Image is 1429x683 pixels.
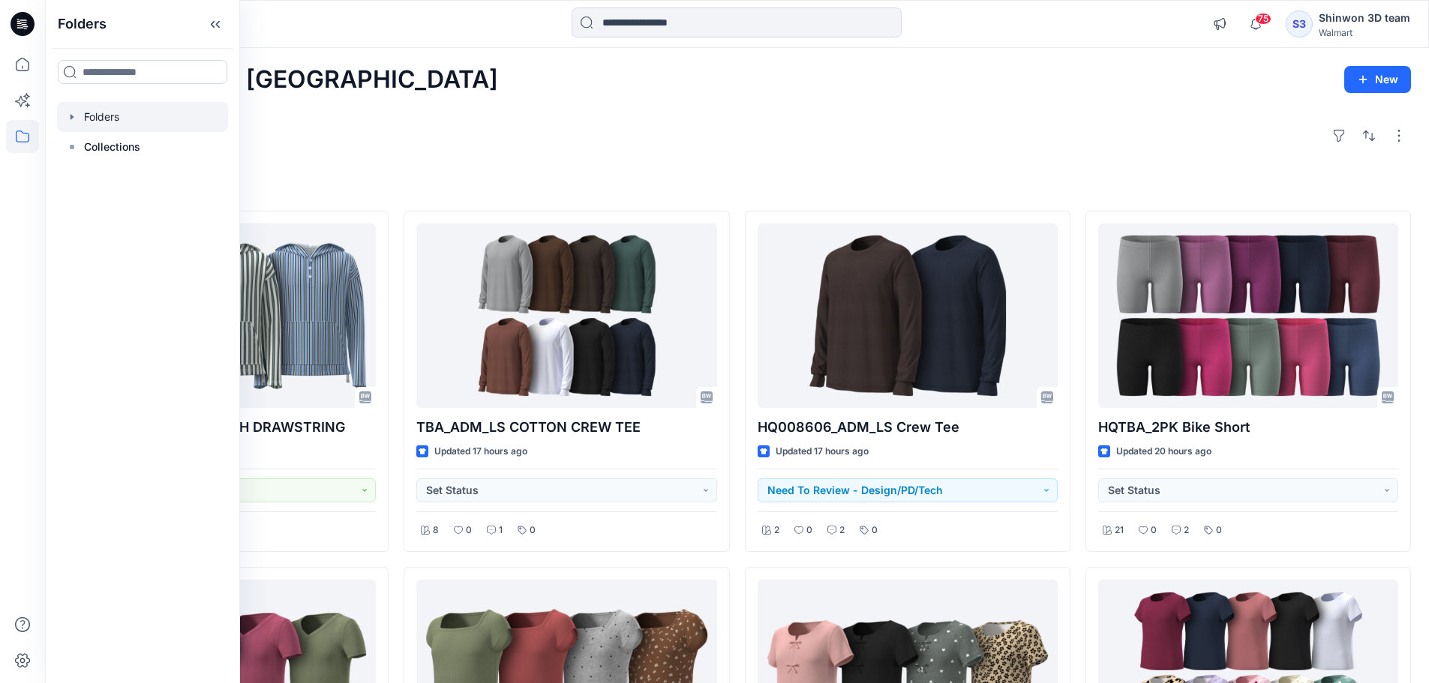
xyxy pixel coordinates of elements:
[1344,66,1411,93] button: New
[839,523,845,538] p: 2
[1098,417,1398,438] p: HQTBA_2PK Bike Short
[758,417,1058,438] p: HQ008606_ADM_LS Crew Tee
[416,417,716,438] p: TBA_ADM_LS COTTON CREW TEE
[776,444,869,460] p: Updated 17 hours ago
[530,523,536,538] p: 0
[1216,523,1222,538] p: 0
[774,523,779,538] p: 2
[434,444,527,460] p: Updated 17 hours ago
[416,223,716,409] a: TBA_ADM_LS COTTON CREW TEE
[1255,13,1271,25] span: 75
[84,138,140,156] p: Collections
[1098,223,1398,409] a: HQTBA_2PK Bike Short
[63,66,498,94] h2: Welcome back, [GEOGRAPHIC_DATA]
[1319,9,1410,27] div: Shinwon 3D team
[466,523,472,538] p: 0
[1184,523,1189,538] p: 2
[433,523,439,538] p: 8
[1115,523,1124,538] p: 21
[1286,10,1313,37] div: S3
[499,523,503,538] p: 1
[806,523,812,538] p: 0
[1151,523,1157,538] p: 0
[872,523,878,538] p: 0
[758,223,1058,409] a: HQ008606_ADM_LS Crew Tee
[1116,444,1211,460] p: Updated 20 hours ago
[63,178,1411,196] h4: Styles
[1319,27,1410,38] div: Walmart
